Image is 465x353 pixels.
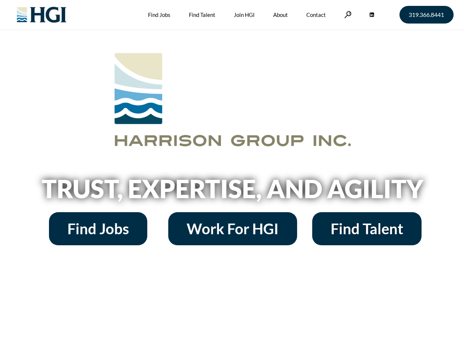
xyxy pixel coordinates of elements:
span: Work For HGI [187,221,279,236]
a: Work For HGI [168,212,297,245]
span: Find Talent [331,221,403,236]
a: 319.366.8441 [399,6,454,24]
h2: Trust, Expertise, and Agility [23,176,443,201]
span: 319.366.8441 [409,12,444,18]
a: Find Jobs [49,212,147,245]
span: Find Jobs [67,221,129,236]
a: Search [344,11,352,18]
a: Find Talent [312,212,422,245]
